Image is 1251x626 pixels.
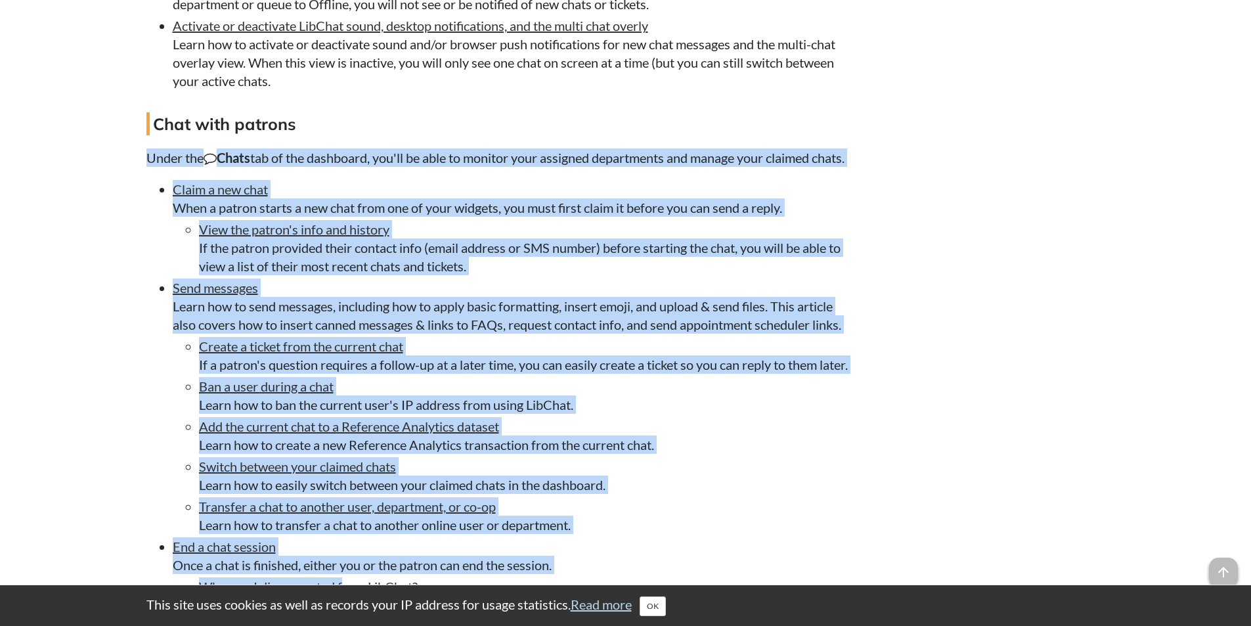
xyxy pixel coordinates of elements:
div: This site uses cookies as well as records your IP address for usage statistics. [133,595,1118,616]
a: View the patron's info and history [199,221,389,237]
li: Once a chat is finished, either you or the patron can end the session. [173,537,856,614]
li: Learn how to activate or deactivate sound and/or browser push notifications for new chat messages... [173,16,856,90]
a: arrow_upward [1209,559,1238,575]
li: When a patron starts a new chat from one of your widgets, you must first claim it before you can ... [173,180,856,275]
a: Activate or deactivate LibChat sound, desktop notifications, and the multi chat overly [173,18,648,34]
a: Create a ticket from the current chat [199,338,403,354]
a: Read more [571,596,632,612]
li: If the patron provided their contact info (email address or SMS number) before starting the chat,... [199,220,856,275]
li: Learn how to create a new Reference Analytics transaction from the current chat. [199,417,856,454]
a: End a chat session [173,539,276,554]
h4: Chat with patrons [146,112,856,135]
a: Why was I disconnected from LibChat? [199,579,418,594]
li: Learn how to send messages, including how to apply basic formatting, insert emoji, and upload & s... [173,279,856,534]
li: Learn how to easily switch between your claimed chats in the dashboard. [199,457,856,494]
li: Learn how to ban the current user's IP address from using LibChat. [199,377,856,414]
span: arrow_upward [1209,558,1238,587]
a: Transfer a chat to another user, department, or co-op [199,499,496,514]
strong: Chats [204,150,250,166]
a: Switch between your claimed chats [199,458,396,474]
li: If a patron's question requires a follow-up at a later time, you can easily create a ticket so yo... [199,337,856,374]
a: Claim a new chat [173,181,268,197]
a: Add the current chat to a Reference Analytics dataset [199,418,499,434]
p: Under the tab of the dashboard, you'll be able to monitor your assigned departments and manage yo... [146,148,856,167]
li: Learn the most common reasons for being disconnected from LibChat and how to troubleshoot them. [199,577,856,614]
li: Learn how to transfer a chat to another online user or department. [199,497,856,534]
button: Close [640,596,666,616]
a: Send messages [173,280,258,296]
a: Ban a user during a chat [199,378,334,394]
